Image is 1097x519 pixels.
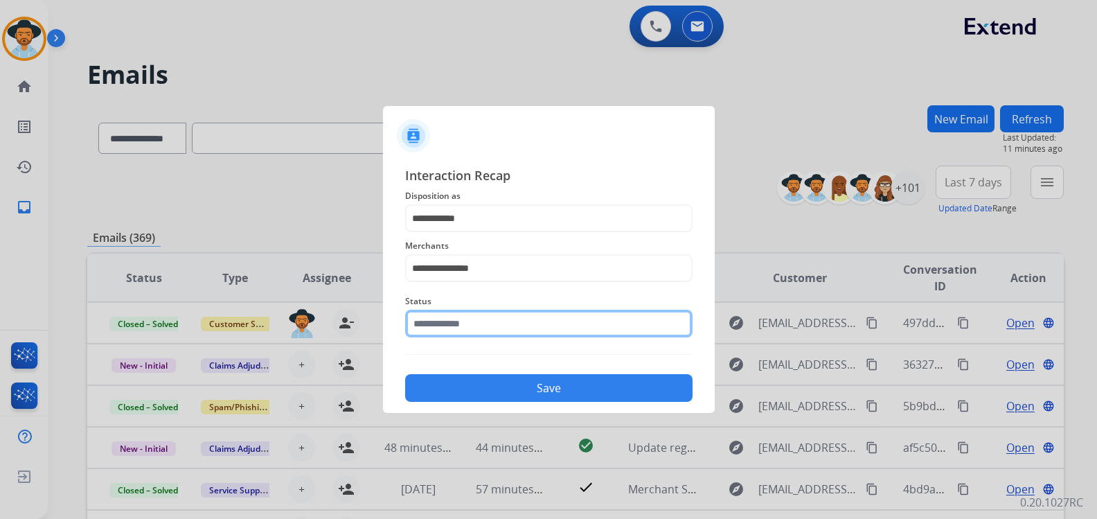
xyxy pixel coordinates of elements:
[405,166,693,188] span: Interaction Recap
[405,374,693,402] button: Save
[405,188,693,204] span: Disposition as
[405,354,693,355] img: contact-recap-line.svg
[405,238,693,254] span: Merchants
[1020,494,1083,511] p: 0.20.1027RC
[397,119,430,152] img: contactIcon
[405,293,693,310] span: Status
